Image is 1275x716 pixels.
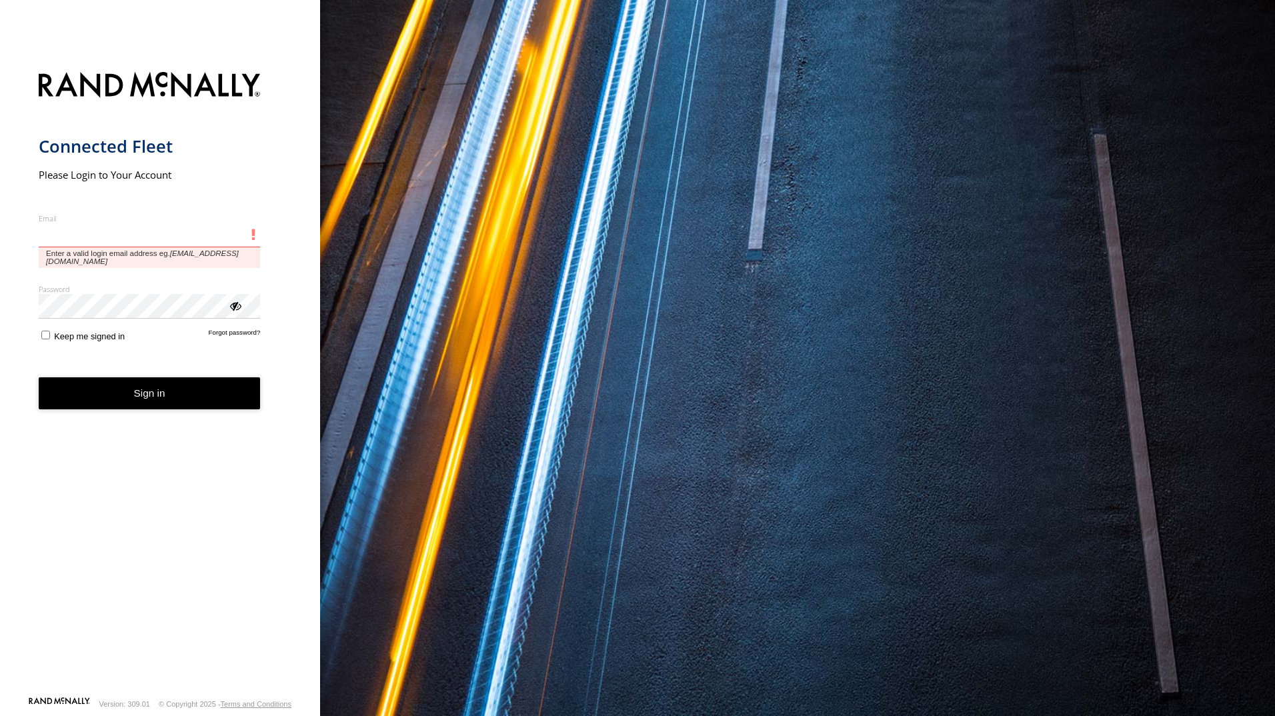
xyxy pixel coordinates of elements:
a: Terms and Conditions [221,700,291,708]
h1: Connected Fleet [39,135,261,157]
em: [EMAIL_ADDRESS][DOMAIN_NAME] [46,249,239,265]
a: Visit our Website [29,697,90,711]
label: Password [39,284,261,294]
a: Forgot password? [209,329,261,341]
h2: Please Login to Your Account [39,168,261,181]
span: Keep me signed in [54,331,125,341]
img: Rand McNally [39,69,261,103]
input: Keep me signed in [41,331,50,339]
div: © Copyright 2025 - [159,700,291,708]
span: Enter a valid login email address eg. [39,247,261,268]
button: Sign in [39,377,261,410]
div: Version: 309.01 [99,700,150,708]
form: main [39,64,282,696]
div: ViewPassword [228,299,241,312]
label: Email [39,213,261,223]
